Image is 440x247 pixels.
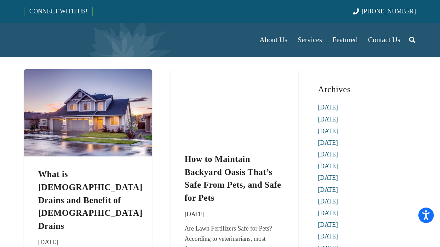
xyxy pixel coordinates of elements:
img: Modern residential home with landscaped front yard and driveway, showcasing architectural design ... [24,69,152,156]
a: [DATE] [318,221,338,228]
a: [PHONE_NUMBER] [353,8,416,15]
a: [DATE] [318,233,338,240]
a: How to Maintain Backyard Oasis That’s Safe From Pets, and Safe for Pets [185,154,281,202]
a: [DATE] [318,163,338,169]
time: 4 June 2020 at 05:13:03 America/New_York [185,209,205,219]
a: CONNECT WITH US! [24,3,92,20]
a: What is French Drains and Benefit of French Drains [24,71,152,78]
a: [DATE] [318,104,338,111]
a: [DATE] [318,186,338,193]
a: How to Maintain Backyard Oasis That’s Safe From Pets, and Safe for Pets [170,71,298,78]
a: [DATE] [318,210,338,216]
a: Borst-Logo [24,26,138,54]
span: Contact Us [368,36,400,44]
a: [DATE] [318,116,338,123]
a: [DATE] [318,174,338,181]
a: [DATE] [318,139,338,146]
a: Search [405,31,419,48]
a: [DATE] [318,151,338,158]
span: [PHONE_NUMBER] [362,8,416,15]
a: Contact Us [363,23,406,57]
a: [DATE] [318,128,338,134]
a: [DATE] [318,198,338,205]
span: Services [298,36,322,44]
a: Services [293,23,327,57]
span: About Us [260,36,287,44]
a: What is [DEMOGRAPHIC_DATA] Drains and Benefit of [DEMOGRAPHIC_DATA] Drains [38,169,142,231]
a: Featured [327,23,363,57]
a: About Us [254,23,293,57]
h3: Archives [318,82,416,97]
span: Featured [332,36,357,44]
